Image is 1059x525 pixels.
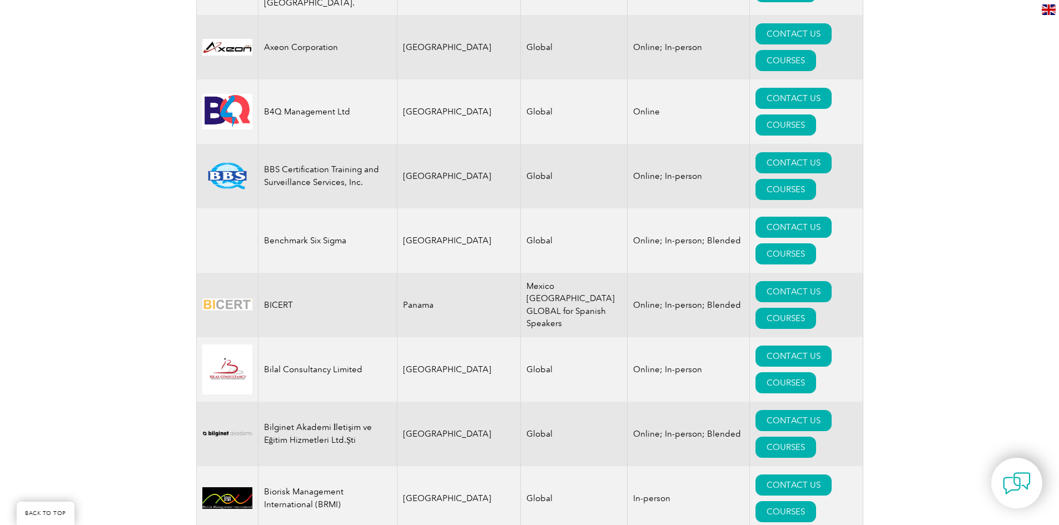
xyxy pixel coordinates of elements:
a: COURSES [755,437,816,458]
td: [GEOGRAPHIC_DATA] [397,208,521,273]
img: d01771b9-0638-ef11-a316-00224812a81c-logo.jpg [202,487,252,509]
a: CONTACT US [755,281,832,302]
td: Global [521,144,628,208]
td: Online; In-person [628,337,750,402]
td: [GEOGRAPHIC_DATA] [397,15,521,79]
td: Online; In-person; Blended [628,402,750,466]
img: d424547b-a6e0-e911-a812-000d3a795b83-logo.png [202,291,252,318]
td: [GEOGRAPHIC_DATA] [397,79,521,144]
td: Global [521,79,628,144]
a: CONTACT US [755,410,832,431]
img: 2f91f213-be97-eb11-b1ac-00224815388c-logo.jpg [202,344,252,394]
img: en [1042,4,1056,15]
td: Global [521,15,628,79]
a: CONTACT US [755,88,832,109]
td: Online; In-person [628,144,750,208]
img: 28820fe6-db04-ea11-a811-000d3a793f32-logo.jpg [202,39,252,56]
a: BACK TO TOP [17,502,74,525]
td: B4Q Management Ltd [258,79,397,144]
td: Online; In-person; Blended [628,208,750,273]
td: Bilal Consultancy Limited [258,337,397,402]
td: BICERT [258,273,397,337]
td: Online [628,79,750,144]
a: COURSES [755,50,816,71]
td: [GEOGRAPHIC_DATA] [397,144,521,208]
td: Global [521,337,628,402]
td: [GEOGRAPHIC_DATA] [397,402,521,466]
img: contact-chat.png [1003,469,1031,497]
td: Online; In-person [628,15,750,79]
a: COURSES [755,372,816,393]
td: BBS Certification Training and Surveillance Services, Inc. [258,144,397,208]
a: CONTACT US [755,23,832,44]
a: COURSES [755,114,816,136]
td: Online; In-person; Blended [628,273,750,337]
td: Bilginet Akademi İletişim ve Eğitim Hizmetleri Ltd.Şti [258,402,397,466]
a: COURSES [755,179,816,200]
a: CONTACT US [755,474,832,496]
a: CONTACT US [755,152,832,173]
a: COURSES [755,308,816,329]
img: 9db4b902-10da-eb11-bacb-002248158a6d-logo.jpg [202,94,252,129]
a: COURSES [755,501,816,522]
img: a1985bb7-a6fe-eb11-94ef-002248181dbe-logo.png [202,420,252,447]
td: Panama [397,273,521,337]
td: Mexico [GEOGRAPHIC_DATA] GLOBAL for Spanish Speakers [521,273,628,337]
td: Benchmark Six Sigma [258,208,397,273]
td: Axeon Corporation [258,15,397,79]
td: [GEOGRAPHIC_DATA] [397,337,521,402]
a: CONTACT US [755,217,832,238]
td: Global [521,208,628,273]
a: COURSES [755,243,816,264]
img: 81a8cf56-15af-ea11-a812-000d3a79722d-logo.png [202,162,252,189]
a: CONTACT US [755,346,832,367]
td: Global [521,402,628,466]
